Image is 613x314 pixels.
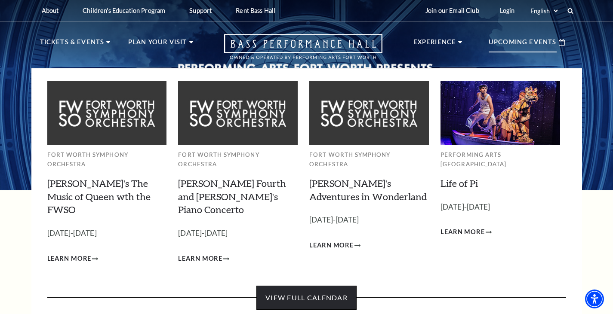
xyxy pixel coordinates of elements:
a: [PERSON_NAME]'s Adventures in Wonderland [309,177,427,202]
img: Fort Worth Symphony Orchestra [309,81,429,145]
span: Learn More [47,253,92,264]
a: Open this option [193,34,413,68]
p: Rent Bass Hall [236,7,275,14]
a: [PERSON_NAME]'s The Music of Queen wth the FWSO [47,177,151,216]
a: Learn More Windborne's The Music of Queen wth the FWSO [47,253,99,264]
p: [DATE]-[DATE] [47,227,167,240]
p: Fort Worth Symphony Orchestra [309,150,429,169]
p: Upcoming Events [489,37,557,52]
div: Accessibility Menu [585,290,604,308]
img: Performing Arts Fort Worth [440,81,560,145]
p: [DATE]-[DATE] [178,227,298,240]
p: Children's Education Program [83,7,165,14]
a: [PERSON_NAME] Fourth and [PERSON_NAME]'s Piano Concerto [178,177,286,216]
p: Support [189,7,212,14]
a: Learn More Brahms Fourth and Grieg's Piano Concerto [178,253,229,264]
p: Experience [413,37,456,52]
img: Fort Worth Symphony Orchestra [178,81,298,145]
p: Performing Arts [GEOGRAPHIC_DATA] [440,150,560,169]
img: Fort Worth Symphony Orchestra [47,81,167,145]
a: View Full Calendar [256,286,357,310]
p: Plan Your Visit [128,37,187,52]
p: Tickets & Events [40,37,105,52]
p: [DATE]-[DATE] [309,214,429,226]
p: About [42,7,59,14]
p: [DATE]-[DATE] [440,201,560,213]
a: Life of Pi [440,177,478,189]
span: Learn More [178,253,222,264]
span: Learn More [440,227,485,238]
select: Select: [529,7,559,15]
p: Fort Worth Symphony Orchestra [47,150,167,169]
p: Fort Worth Symphony Orchestra [178,150,298,169]
a: Learn More Alice's Adventures in Wonderland [309,240,360,251]
span: Learn More [309,240,354,251]
a: Learn More Life of Pi [440,227,492,238]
